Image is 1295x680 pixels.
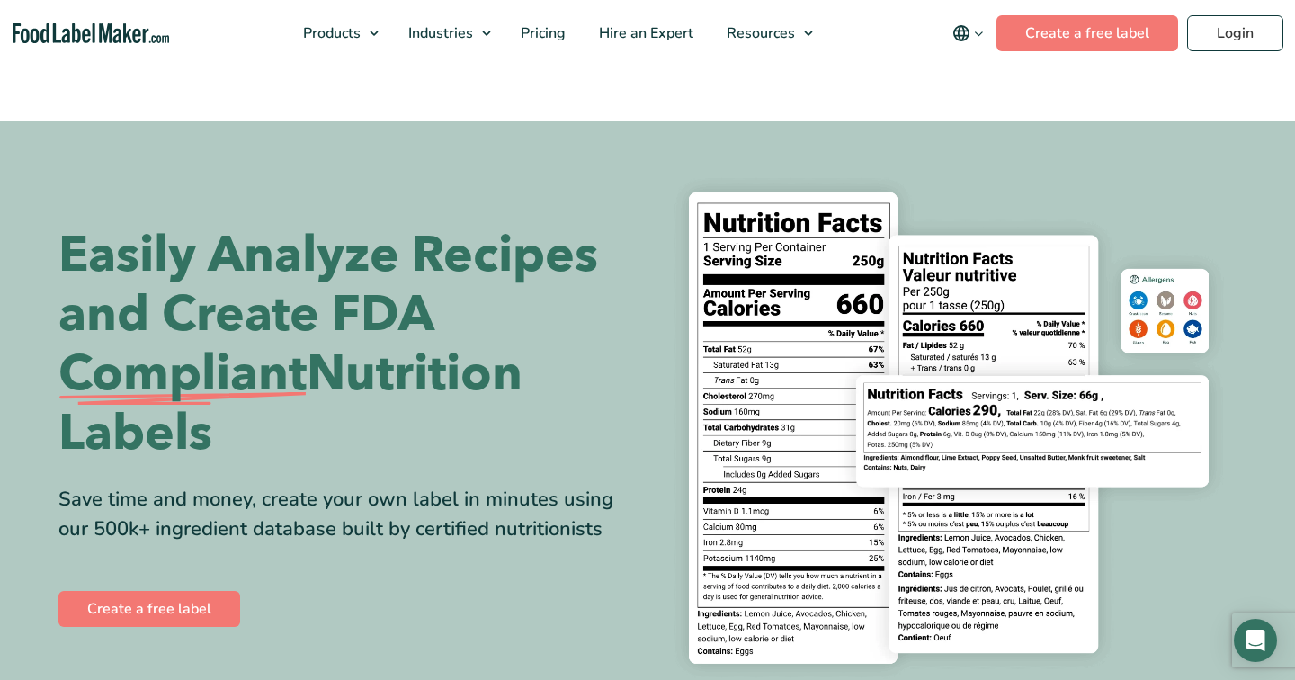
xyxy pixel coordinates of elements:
[403,23,475,43] span: Industries
[594,23,695,43] span: Hire an Expert
[58,485,634,544] div: Save time and money, create your own label in minutes using our 500k+ ingredient database built b...
[996,15,1178,51] a: Create a free label
[721,23,797,43] span: Resources
[58,591,240,627] a: Create a free label
[1234,619,1277,662] div: Open Intercom Messenger
[58,344,307,404] span: Compliant
[58,226,634,463] h1: Easily Analyze Recipes and Create FDA Nutrition Labels
[515,23,567,43] span: Pricing
[298,23,362,43] span: Products
[1187,15,1283,51] a: Login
